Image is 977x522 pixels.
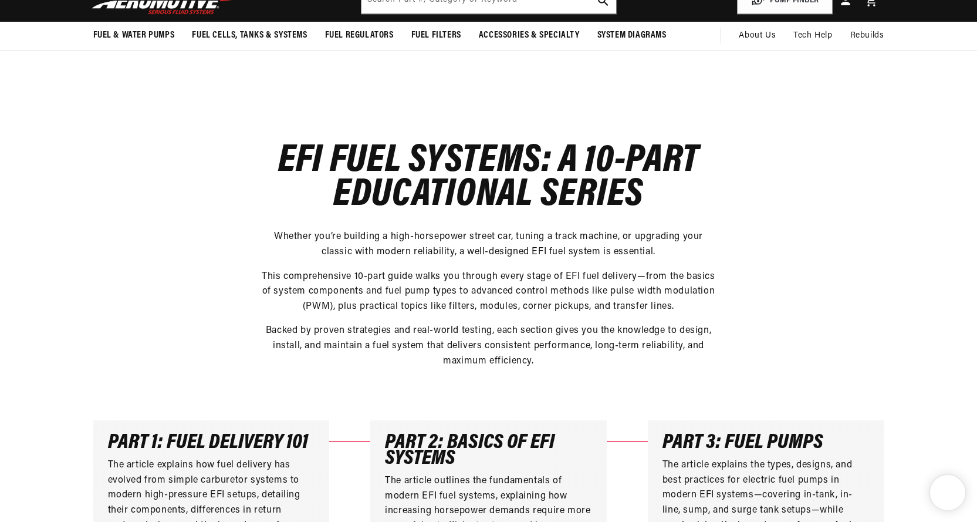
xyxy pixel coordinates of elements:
span: Fuel Regulators [325,29,394,42]
span: About Us [739,31,776,40]
h1: EFI Fuel Systems: A 10-Part Educational Series [260,144,718,213]
p: Whether you’re building a high-horsepower street car, tuning a track machine, or upgrading your c... [260,230,718,260]
span: Tech Help [793,29,832,42]
span: Fuel & Water Pumps [93,29,175,42]
a: About Us [730,22,785,50]
summary: Fuel & Water Pumps [84,22,184,49]
span: Accessories & Specialty [479,29,580,42]
summary: Accessories & Specialty [470,22,589,49]
span: Rebuilds [850,29,884,42]
h3: Part 2: Basics of EFI Systems [385,435,592,467]
p: This comprehensive 10-part guide walks you through every stage of EFI fuel delivery—from the basi... [260,270,718,315]
span: System Diagrams [597,29,667,42]
summary: Fuel Regulators [316,22,403,49]
summary: Tech Help [785,22,841,50]
summary: System Diagrams [589,22,675,49]
span: Fuel Filters [411,29,461,42]
summary: Fuel Cells, Tanks & Systems [183,22,316,49]
summary: Fuel Filters [403,22,470,49]
span: Fuel Cells, Tanks & Systems [192,29,307,42]
p: Backed by proven strategies and real-world testing, each section gives you the knowledge to desig... [260,324,718,369]
summary: Rebuilds [841,22,893,50]
h3: Part 3: Fuel Pumps [662,435,870,451]
h3: Part 1: Fuel Delivery 101 [108,435,315,451]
